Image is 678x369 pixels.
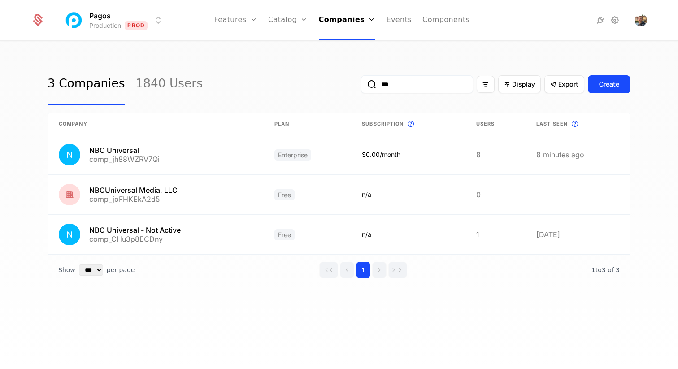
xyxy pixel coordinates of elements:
button: Filter options [477,76,495,93]
button: Go to page 1 [356,262,370,278]
th: Company [48,113,264,135]
a: Integrations [595,15,606,26]
th: Plan [264,113,351,135]
a: 1840 Users [135,63,202,105]
span: Pagos [89,10,111,21]
button: Go to next page [372,262,387,278]
button: Go to first page [319,262,338,278]
div: Table pagination [48,255,630,285]
a: 3 Companies [48,63,125,105]
img: Dmitry Yarashevich [635,14,647,26]
span: Subscription [362,120,404,128]
span: Display [512,80,535,89]
th: Users [465,113,526,135]
span: Show [58,265,75,274]
button: Open user button [635,14,647,26]
div: Page navigation [319,262,407,278]
span: 1 to 3 of [591,266,616,273]
button: Create [588,75,630,93]
div: Production [89,21,121,30]
button: Go to last page [388,262,407,278]
img: Pagos [63,9,85,31]
span: Export [558,80,578,89]
button: Go to previous page [340,262,354,278]
span: 3 [591,266,620,273]
button: Export [544,75,584,93]
span: per page [107,265,135,274]
div: Create [599,80,619,89]
button: Display [498,75,541,93]
select: Select page size [79,264,103,276]
span: Last seen [536,120,568,128]
a: Settings [609,15,620,26]
button: Select environment [66,10,164,30]
span: Prod [125,21,148,30]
